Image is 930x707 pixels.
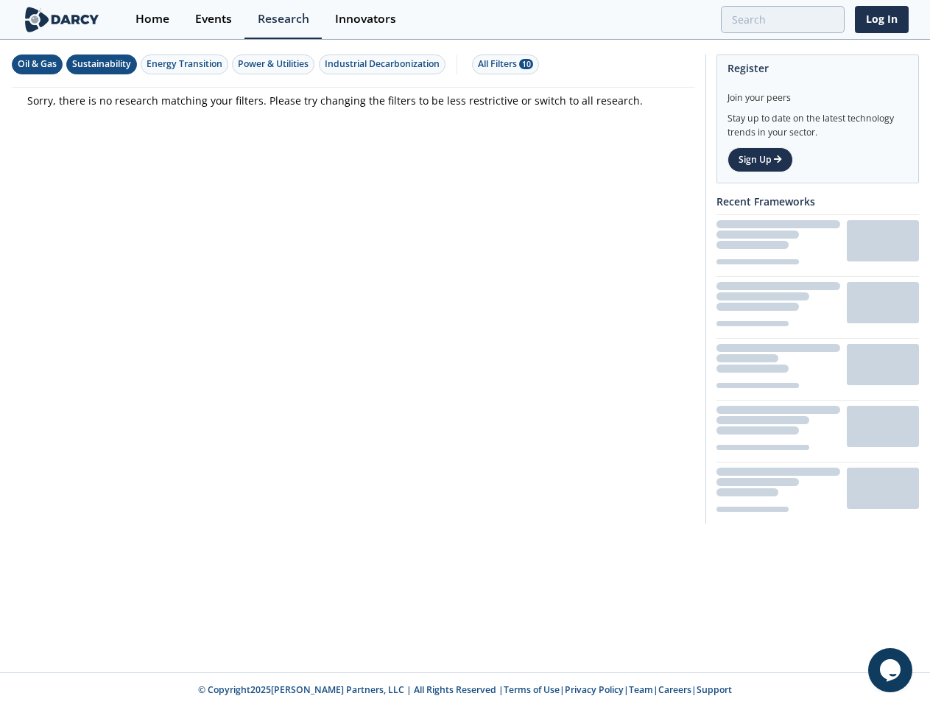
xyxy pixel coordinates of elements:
div: Energy Transition [147,57,222,71]
div: Oil & Gas [18,57,57,71]
span: 10 [519,59,533,69]
a: Terms of Use [504,683,560,696]
a: Privacy Policy [565,683,624,696]
img: logo-wide.svg [22,7,102,32]
a: Log In [855,6,909,33]
button: Energy Transition [141,54,228,74]
div: Join your peers [728,81,908,105]
div: Industrial Decarbonization [325,57,440,71]
div: Recent Frameworks [716,189,919,214]
div: Innovators [335,13,396,25]
div: Sustainability [72,57,131,71]
a: Team [629,683,653,696]
div: Register [728,55,908,81]
button: Oil & Gas [12,54,63,74]
button: All Filters 10 [472,54,539,74]
iframe: chat widget [868,648,915,692]
button: Sustainability [66,54,137,74]
div: Research [258,13,309,25]
p: Sorry, there is no research matching your filters. Please try changing the filters to be less res... [27,93,680,108]
a: Sign Up [728,147,793,172]
p: © Copyright 2025 [PERSON_NAME] Partners, LLC | All Rights Reserved | | | | | [109,683,822,697]
div: Events [195,13,232,25]
div: Power & Utilities [238,57,309,71]
a: Careers [658,683,691,696]
button: Power & Utilities [232,54,314,74]
div: All Filters [478,57,533,71]
input: Advanced Search [721,6,845,33]
div: Home [135,13,169,25]
div: Stay up to date on the latest technology trends in your sector. [728,105,908,139]
button: Industrial Decarbonization [319,54,445,74]
a: Support [697,683,732,696]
